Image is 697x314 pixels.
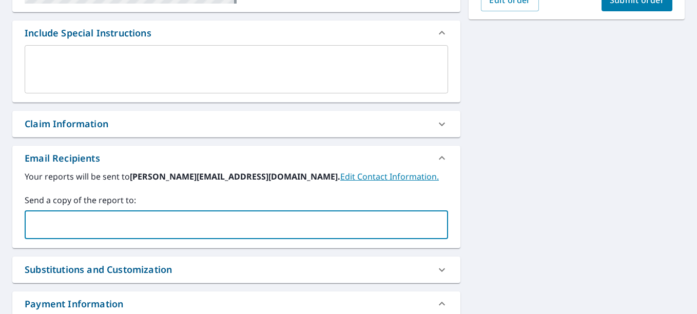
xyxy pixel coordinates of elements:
[25,26,151,40] div: Include Special Instructions
[25,263,172,277] div: Substitutions and Customization
[130,171,340,182] b: [PERSON_NAME][EMAIL_ADDRESS][DOMAIN_NAME].
[25,151,100,165] div: Email Recipients
[12,257,460,283] div: Substitutions and Customization
[12,146,460,170] div: Email Recipients
[12,21,460,45] div: Include Special Instructions
[340,171,439,182] a: EditContactInfo
[25,194,448,206] label: Send a copy of the report to:
[25,117,108,131] div: Claim Information
[12,111,460,137] div: Claim Information
[25,297,123,311] div: Payment Information
[25,170,448,183] label: Your reports will be sent to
